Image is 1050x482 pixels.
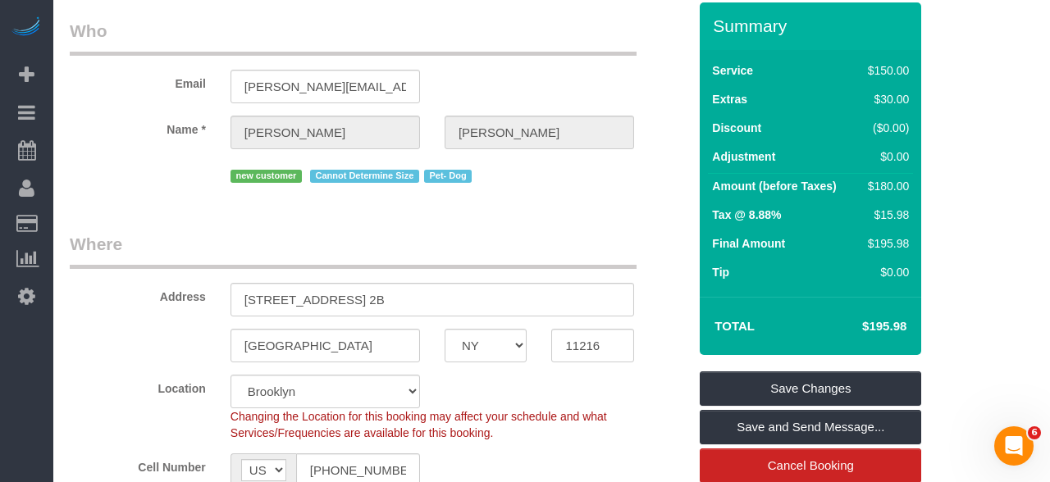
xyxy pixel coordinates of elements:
input: First Name [231,116,420,149]
span: 6 [1028,426,1041,439]
div: $0.00 [861,148,909,165]
label: Tax @ 8.88% [712,207,781,223]
input: Last Name [445,116,634,149]
legend: Who [70,19,637,56]
div: $0.00 [861,264,909,280]
label: Email [57,70,218,92]
span: new customer [231,170,302,183]
iframe: Intercom live chat [994,426,1034,466]
label: Location [57,375,218,397]
div: $150.00 [861,62,909,79]
strong: Total [714,319,755,333]
a: Save Changes [700,371,921,406]
div: $195.98 [861,235,909,252]
a: Save and Send Message... [700,410,921,444]
label: Tip [712,264,729,280]
label: Final Amount [712,235,785,252]
div: $180.00 [861,178,909,194]
label: Adjustment [712,148,775,165]
h3: Summary [713,16,913,35]
h4: $195.98 [813,320,906,334]
input: Zip Code [551,329,634,362]
input: City [231,329,420,362]
label: Amount (before Taxes) [712,178,836,194]
legend: Where [70,232,637,269]
label: Address [57,283,218,305]
label: Extras [712,91,747,107]
label: Service [712,62,753,79]
span: Pet- Dog [424,170,472,183]
label: Discount [712,120,761,136]
span: Changing the Location for this booking may affect your schedule and what Services/Frequencies are... [231,410,607,439]
span: Cannot Determine Size [310,170,419,183]
div: $30.00 [861,91,909,107]
label: Cell Number [57,453,218,475]
input: Email [231,70,420,103]
div: $15.98 [861,207,909,223]
label: Name * [57,116,218,138]
div: ($0.00) [861,120,909,136]
img: Automaid Logo [10,16,43,39]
